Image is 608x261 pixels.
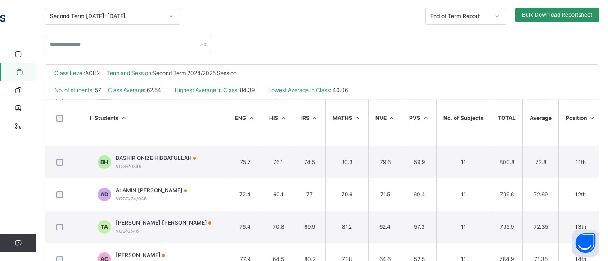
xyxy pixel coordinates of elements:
[491,99,523,137] th: TOTAL
[54,70,85,76] span: Class Level:
[262,178,294,211] td: 60.1
[262,211,294,243] td: 70.8
[443,158,484,166] span: 11
[523,99,559,137] th: Average
[262,146,294,178] td: 76.1
[422,115,429,121] i: Sort in Ascending Order
[262,99,294,137] th: HIS
[239,87,255,93] span: 84.39
[588,115,596,121] i: Sort in Descending Order
[116,196,147,201] span: VOGC/24/045
[498,223,516,231] span: 795.9
[279,115,287,121] i: Sort in Ascending Order
[443,190,484,199] span: 11
[90,99,225,137] th: Students
[145,87,161,93] span: 62.54
[368,99,402,137] th: NVE
[175,87,239,93] span: Highest Average in Class:
[100,158,108,166] span: BH
[402,99,437,137] th: PVS
[402,178,437,211] td: 60.4
[294,146,325,178] td: 74.5
[50,12,163,20] div: Second Term [DATE]-[DATE]
[498,158,516,166] span: 800.8
[566,190,596,199] span: 12th
[116,186,187,195] span: ALAMIN [PERSON_NAME]
[530,190,552,199] span: 72.69
[522,11,592,19] span: Bulk Download Reportsheet
[368,146,402,178] td: 79.6
[498,190,516,199] span: 799.6
[559,99,603,137] th: Position
[116,228,139,234] span: VOG/0546
[101,223,108,231] span: TA
[566,223,596,231] span: 13th
[443,223,484,231] span: 11
[294,99,325,137] th: IRS
[100,190,108,199] span: AD
[116,164,141,169] span: VOGS/0246
[94,87,101,93] span: 57
[116,251,165,259] span: [PERSON_NAME]
[228,178,262,211] td: 72.4
[325,99,368,137] th: MATHS
[368,178,402,211] td: 71.5
[388,115,396,121] i: Sort in Ascending Order
[430,12,490,20] div: End of Term Report
[268,87,331,93] span: Lowest Average in Class:
[228,146,262,178] td: 75.7
[530,158,552,166] span: 72.8
[294,211,325,243] td: 69.9
[368,211,402,243] td: 62.4
[294,178,325,211] td: 77
[108,87,145,93] span: Class Average:
[116,219,212,227] span: [PERSON_NAME] [PERSON_NAME]
[120,115,128,121] i: Sort Ascending
[572,230,599,257] button: Open asap
[331,87,348,93] span: 40.06
[325,146,368,178] td: 80.3
[325,178,368,211] td: 79.6
[248,115,255,121] i: Sort in Ascending Order
[437,99,491,137] th: No. of Subjects
[85,70,100,76] span: ACH2
[325,211,368,243] td: 81.2
[566,158,596,166] span: 11th
[228,211,262,243] td: 76.4
[116,154,196,162] span: BASHIR ONIZE HIBBATULLAH
[530,223,552,231] span: 72.35
[402,211,437,243] td: 57.3
[402,146,437,178] td: 59.9
[228,99,262,137] th: ENG
[311,115,319,121] i: Sort in Ascending Order
[107,70,153,76] span: Term and Session:
[354,115,361,121] i: Sort in Ascending Order
[54,87,94,93] span: No. of students:
[153,70,237,76] span: Second Term 2024/2025 Session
